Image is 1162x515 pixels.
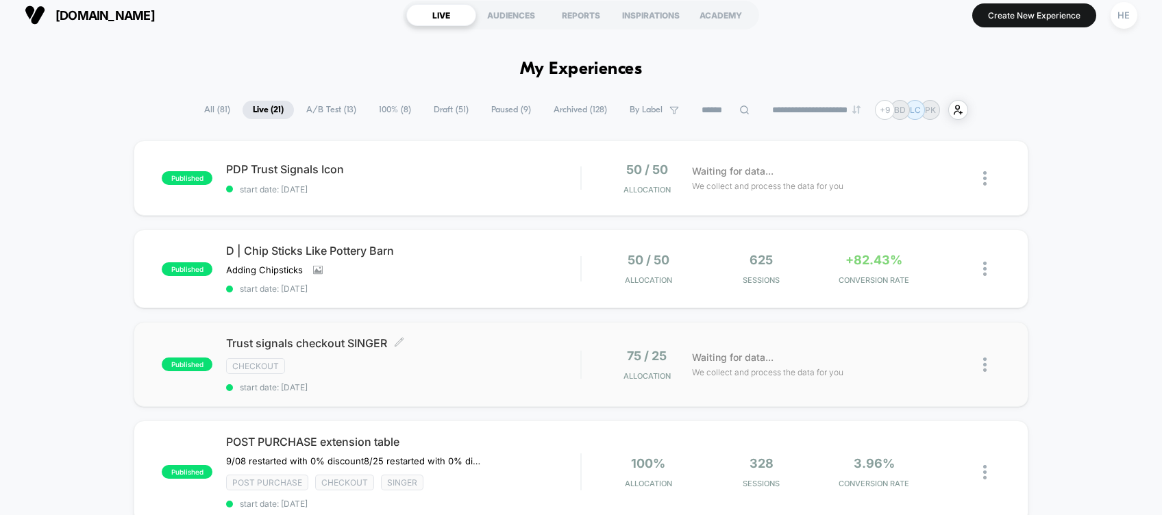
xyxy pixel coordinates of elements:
[625,275,672,285] span: Allocation
[983,357,987,372] img: close
[983,171,987,186] img: close
[692,366,843,379] span: We collect and process the data for you
[546,4,616,26] div: REPORTS
[627,349,667,363] span: 75 / 25
[925,105,936,115] p: PK
[623,185,671,194] span: Allocation
[226,499,580,509] span: start date: [DATE]
[1107,1,1141,29] button: HE
[854,456,895,470] span: 3.96%
[983,465,987,479] img: close
[983,262,987,276] img: close
[821,479,927,488] span: CONVERSION RATE
[162,171,212,185] span: published
[226,264,303,275] span: Adding Chipsticks
[894,105,906,115] p: BD
[226,184,580,194] span: start date: [DATE]
[226,435,580,449] span: POST PURCHASE extension table
[162,357,212,371] span: published
[972,3,1096,27] button: Create New Experience
[910,105,921,115] p: LC
[686,4,756,26] div: ACADEMY
[381,475,423,490] span: Singer
[55,8,155,23] span: [DOMAIN_NAME]
[750,456,774,470] span: 328
[369,101,421,119] span: 100% ( 8 )
[296,101,367,119] span: A/B Test ( 13 )
[623,371,671,381] span: Allocation
[1111,2,1137,29] div: HE
[315,475,374,490] span: checkout
[692,164,774,179] span: Waiting for data...
[423,101,479,119] span: Draft ( 51 )
[625,479,672,488] span: Allocation
[406,4,476,26] div: LIVE
[226,358,285,374] span: checkout
[845,253,902,267] span: +82.43%
[162,465,212,479] span: published
[852,105,861,114] img: end
[226,475,308,490] span: Post Purchase
[226,455,480,466] span: 9/08 restarted with 0% discount﻿8/25 restarted with 0% discount due to Laborday promo
[243,101,294,119] span: Live ( 21 )
[708,275,815,285] span: Sessions
[520,60,643,79] h1: My Experiences
[226,336,580,350] span: Trust signals checkout SINGER
[481,101,541,119] span: Paused ( 9 )
[194,101,240,119] span: All ( 81 )
[226,284,580,294] span: start date: [DATE]
[708,479,815,488] span: Sessions
[616,4,686,26] div: INSPIRATIONS
[875,100,895,120] div: + 9
[226,162,580,176] span: PDP Trust Signals Icon
[692,179,843,192] span: We collect and process the data for you
[25,5,45,25] img: Visually logo
[226,244,580,257] span: D | Chip Sticks Like Pottery Barn
[626,162,668,177] span: 50 / 50
[630,105,663,115] span: By Label
[821,275,927,285] span: CONVERSION RATE
[162,262,212,276] span: published
[628,253,669,267] span: 50 / 50
[21,4,159,26] button: [DOMAIN_NAME]
[692,350,774,365] span: Waiting for data...
[631,456,665,470] span: 100%
[226,382,580,392] span: start date: [DATE]
[476,4,546,26] div: AUDIENCES
[750,253,773,267] span: 625
[543,101,617,119] span: Archived ( 128 )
